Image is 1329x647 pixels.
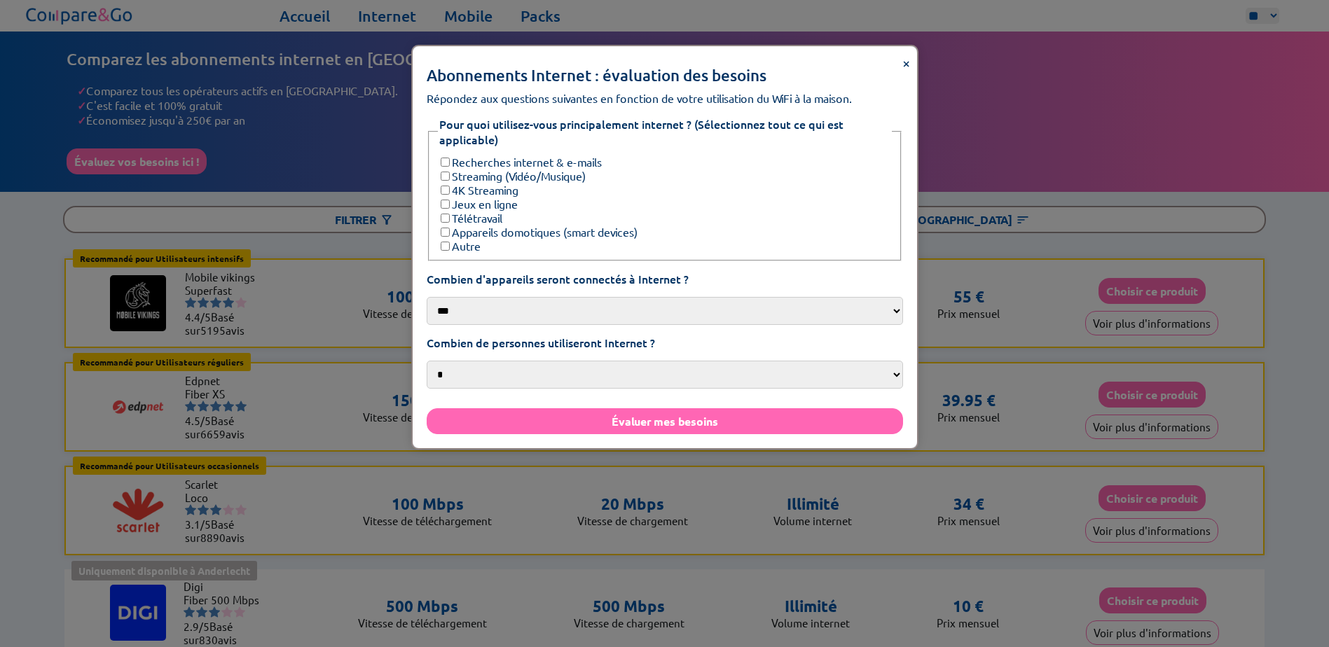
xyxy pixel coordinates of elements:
[438,155,602,169] label: Recherches internet & e-mails
[438,239,481,253] label: Autre
[441,172,450,181] input: Streaming (Vidéo/Musique)
[441,200,450,209] input: Jeux en ligne
[427,271,903,286] label: Combien d'appareils seront connectés à Internet ?
[438,197,518,211] label: Jeux en ligne
[441,242,450,251] input: Autre
[427,335,903,350] label: Combien de personnes utiliseront Internet ?
[438,116,892,147] legend: Pour quoi utilisez-vous principalement internet ? (Sélectionnez tout ce qui est applicable)
[427,66,903,85] h2: Abonnements Internet : évaluation des besoins
[441,214,450,223] input: Télétravail
[427,408,903,434] button: Évaluer mes besoins
[438,225,638,239] label: Appareils domotiques (smart devices)
[438,211,502,225] label: Télétravail
[438,169,586,183] label: Streaming (Vidéo/Musique)
[441,228,450,237] input: Appareils domotiques (smart devices)
[438,183,518,197] label: 4K Streaming
[902,53,910,71] span: ×
[427,91,903,105] p: Répondez aux questions suivantes en fonction de votre utilisation du WiFi à la maison.
[441,186,450,195] input: 4K Streaming
[441,158,450,167] input: Recherches internet & e-mails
